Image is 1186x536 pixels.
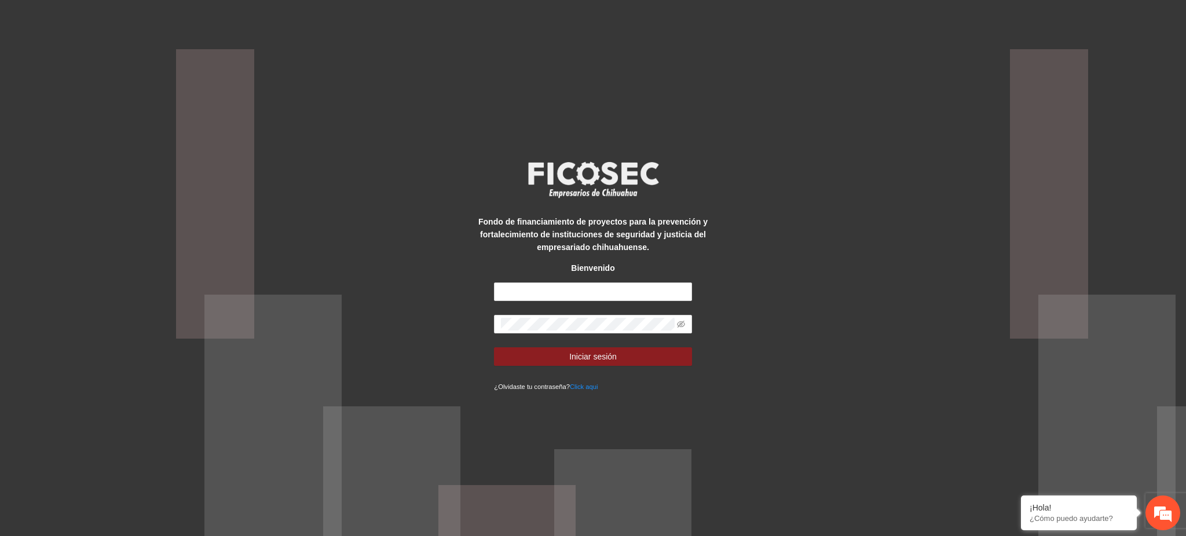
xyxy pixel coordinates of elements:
strong: Bienvenido [571,263,614,273]
strong: Fondo de financiamiento de proyectos para la prevención y fortalecimiento de instituciones de seg... [478,217,708,252]
p: ¿Cómo puedo ayudarte? [1030,514,1128,523]
span: Iniciar sesión [569,350,617,363]
span: eye-invisible [677,320,685,328]
small: ¿Olvidaste tu contraseña? [494,383,598,390]
button: Iniciar sesión [494,347,691,366]
img: logo [521,158,665,201]
div: ¡Hola! [1030,503,1128,512]
a: Click aqui [570,383,598,390]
